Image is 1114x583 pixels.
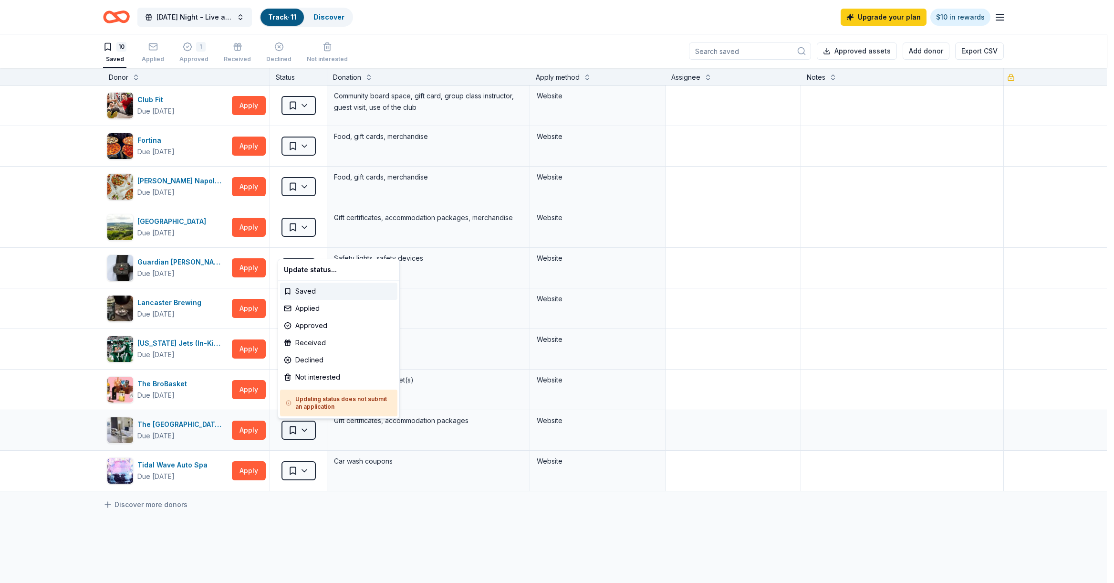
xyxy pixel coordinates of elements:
[280,334,397,351] div: Received
[280,351,397,369] div: Declined
[286,395,392,411] h5: Updating status does not submit an application
[280,300,397,317] div: Applied
[280,369,397,386] div: Not interested
[280,283,397,300] div: Saved
[280,261,397,278] div: Update status...
[280,317,397,334] div: Approved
